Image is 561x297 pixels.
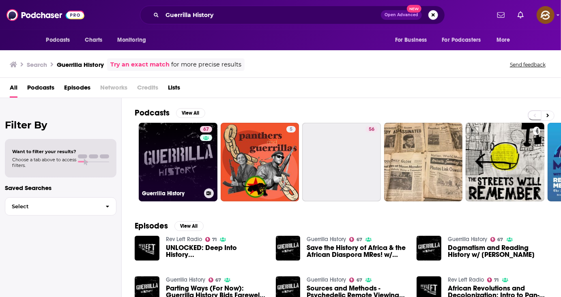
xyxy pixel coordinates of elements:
a: 5 [286,126,296,132]
span: 71 [212,238,217,241]
span: Monitoring [117,34,146,46]
span: Select [5,204,99,209]
h2: Episodes [135,221,168,231]
button: Send feedback [507,61,548,68]
span: 71 [494,278,499,282]
input: Search podcasts, credits, & more... [162,9,381,21]
button: open menu [491,32,520,48]
span: Save the History of Africa & the African Diaspora MRes! w/ [PERSON_NAME] [307,244,407,258]
span: Choose a tab above to access filters. [12,157,76,168]
h2: Podcasts [135,108,170,118]
a: 5 [221,123,299,201]
a: Lists [168,81,180,98]
a: Show notifications dropdown [494,8,508,22]
a: 56 [365,126,378,132]
h3: Search [27,61,47,68]
button: open menu [389,32,437,48]
a: Rev Left Radio [448,276,484,283]
a: 71 [205,237,217,242]
button: open menu [41,32,81,48]
img: Save the History of Africa & the African Diaspora MRes! w/ Hakim Adi [276,236,301,261]
a: PodcastsView All [135,108,205,118]
span: 67 [357,238,362,241]
span: Open Advanced [385,13,418,17]
img: Dogmatism and Reading History w/ Alexander Aviña [417,236,441,261]
a: 67 [349,278,362,282]
button: Open AdvancedNew [381,10,422,20]
span: More [497,34,510,46]
p: Saved Searches [5,184,116,192]
a: 56 [302,123,381,201]
span: For Business [395,34,427,46]
img: Podchaser - Follow, Share and Rate Podcasts [6,7,84,23]
span: Charts [85,34,103,46]
span: 67 [215,278,221,282]
img: User Profile [537,6,555,24]
span: Podcasts [46,34,70,46]
a: Dogmatism and Reading History w/ Alexander Aviña [448,244,548,258]
a: Show notifications dropdown [514,8,527,22]
a: 67 [200,126,212,132]
a: Guerrilla History [307,236,346,243]
span: 67 [357,278,362,282]
span: 67 [203,126,209,134]
button: Select [5,197,116,216]
a: Save the History of Africa & the African Diaspora MRes! w/ Hakim Adi [307,244,407,258]
a: Charts [80,32,107,48]
button: View All [174,221,204,231]
a: Guerrilla History [166,276,205,283]
a: 71 [487,278,499,282]
a: 67Guerrilla History [139,123,217,201]
span: Dogmatism and Reading History w/ [PERSON_NAME] [448,244,548,258]
a: Episodes [64,81,90,98]
a: Rev Left Radio [166,236,202,243]
span: Networks [100,81,127,98]
div: Search podcasts, credits, & more... [140,6,445,24]
span: for more precise results [171,60,241,69]
button: View All [176,108,205,118]
a: Guerrilla History [307,276,346,283]
a: 67 [208,278,221,282]
button: open menu [112,32,157,48]
span: 67 [498,238,503,241]
a: 67 [490,237,503,242]
a: All [10,81,17,98]
button: Show profile menu [537,6,555,24]
h2: Filter By [5,119,116,131]
h3: Guerrilla History [142,190,201,197]
a: Podcasts [27,81,54,98]
span: New [407,5,421,13]
a: Guerrilla History [448,236,487,243]
h3: Guerrilla History [57,61,104,68]
a: UNLOCKED: Deep Into History... [166,244,266,258]
span: Logged in as hey85204 [537,6,555,24]
span: 5 [290,126,292,134]
span: 56 [369,126,374,134]
span: Credits [137,81,158,98]
a: EpisodesView All [135,221,204,231]
img: UNLOCKED: Deep Into History... [135,236,159,261]
button: open menu [437,32,493,48]
a: Try an exact match [110,60,170,69]
a: 67 [349,237,362,242]
span: For Podcasters [442,34,481,46]
span: Want to filter your results? [12,149,76,154]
